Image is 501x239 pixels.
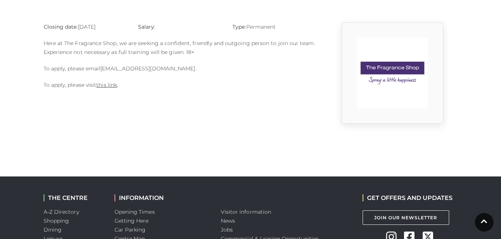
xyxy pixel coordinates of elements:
[44,80,316,89] p: To apply, please visit .
[363,194,453,201] h2: GET OFFERS AND UPDATES
[44,208,79,215] a: A-Z Directory
[44,226,62,233] a: Dining
[115,208,155,215] a: Opening Times
[44,217,69,224] a: Shopping
[44,22,127,31] p: [DATE]
[115,194,210,201] h2: INFORMATION
[100,65,195,72] a: [EMAIL_ADDRESS][DOMAIN_NAME]
[44,23,78,30] strong: Closing date:
[232,22,316,31] p: Permanent
[115,226,146,233] a: Car Parking
[44,39,316,57] p: Here at The Fragrance Shop, we are seeking a confident, friendly and outgoing person to join our ...
[363,210,449,225] a: Join Our Newsletter
[221,217,235,224] a: News
[232,23,246,30] strong: Type:
[138,23,156,30] strong: Salary:
[96,82,117,88] a: this link
[44,64,316,73] p: To apply, please email .
[221,226,233,233] a: Jobs
[221,208,272,215] a: Visitor information
[357,38,428,108] img: 9_1554824400_Wbz6.png
[115,217,149,224] a: Getting Here
[44,194,103,201] h2: THE CENTRE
